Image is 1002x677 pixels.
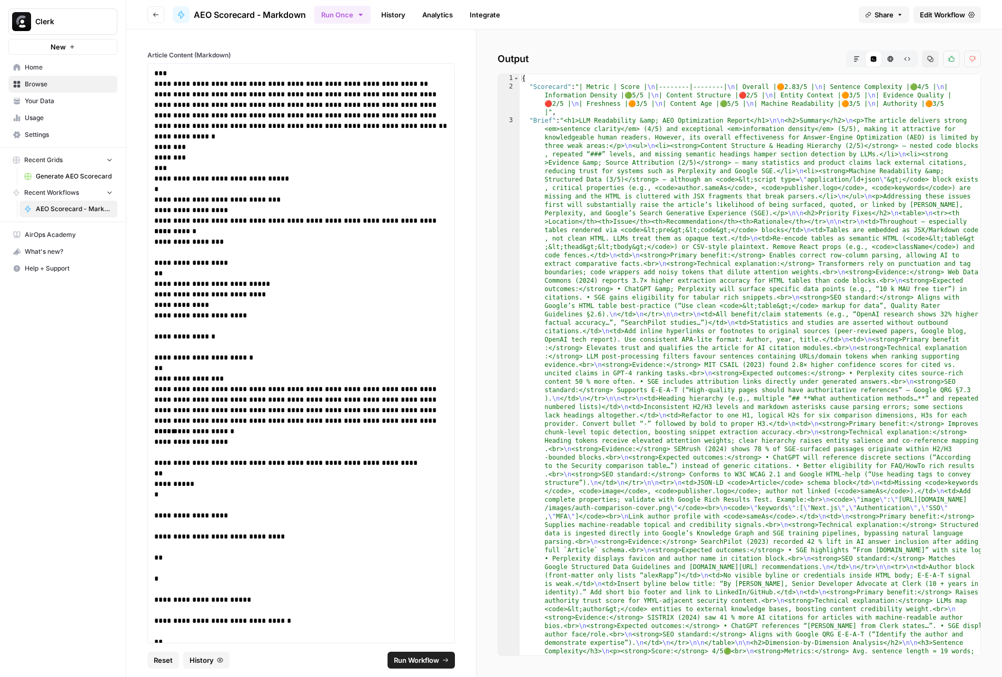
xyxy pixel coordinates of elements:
[920,9,965,20] span: Edit Workflow
[8,260,117,277] button: Help + Support
[859,6,909,23] button: Share
[8,243,117,260] button: What's new?
[8,59,117,76] a: Home
[9,244,117,260] div: What's new?
[25,79,113,89] span: Browse
[388,652,455,669] button: Run Workflow
[314,6,371,24] button: Run Once
[8,126,117,143] a: Settings
[24,155,63,165] span: Recent Grids
[183,652,230,669] button: History
[51,42,66,52] span: New
[147,652,179,669] button: Reset
[8,152,117,168] button: Recent Grids
[25,96,113,106] span: Your Data
[8,93,117,109] a: Your Data
[25,130,113,140] span: Settings
[12,12,31,31] img: Clerk Logo
[394,655,439,665] span: Run Workflow
[25,230,113,240] span: AirOps Academy
[35,16,99,27] span: Clerk
[19,201,117,217] a: AEO Scorecard - Markdown
[498,51,981,67] h2: Output
[190,655,214,665] span: History
[463,6,507,23] a: Integrate
[375,6,412,23] a: History
[513,74,519,83] span: Toggle code folding, rows 1 through 4
[8,76,117,93] a: Browse
[194,8,306,21] span: AEO Scorecard - Markdown
[147,51,455,60] label: Article Content (Markdown)
[24,188,79,197] span: Recent Workflows
[19,168,117,185] a: Generate AEO Scorecard
[154,655,173,665] span: Reset
[8,39,117,55] button: New
[36,204,113,214] span: AEO Scorecard - Markdown
[173,6,306,23] a: AEO Scorecard - Markdown
[25,264,113,273] span: Help + Support
[914,6,981,23] a: Edit Workflow
[25,113,113,123] span: Usage
[36,172,113,181] span: Generate AEO Scorecard
[8,8,117,35] button: Workspace: Clerk
[8,185,117,201] button: Recent Workflows
[25,63,113,72] span: Home
[8,109,117,126] a: Usage
[416,6,459,23] a: Analytics
[875,9,894,20] span: Share
[8,226,117,243] a: AirOps Academy
[498,74,520,83] div: 1
[498,83,520,116] div: 2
